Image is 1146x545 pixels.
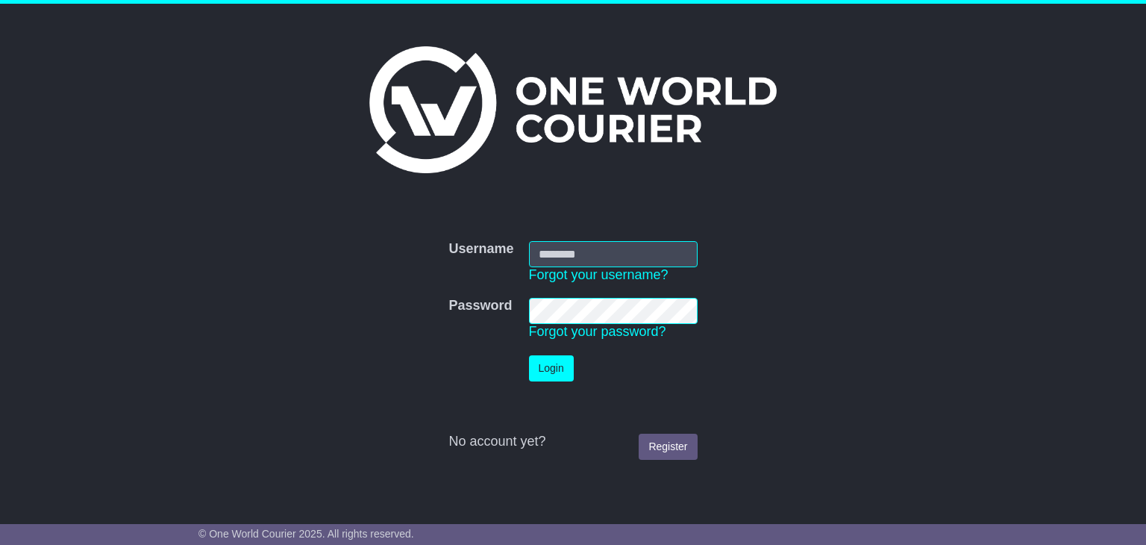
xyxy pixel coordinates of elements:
[529,324,666,339] a: Forgot your password?
[369,46,777,173] img: One World
[448,241,513,258] label: Username
[529,355,574,381] button: Login
[448,298,512,314] label: Password
[639,434,697,460] a: Register
[448,434,697,450] div: No account yet?
[529,267,668,282] a: Forgot your username?
[198,528,414,540] span: © One World Courier 2025. All rights reserved.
